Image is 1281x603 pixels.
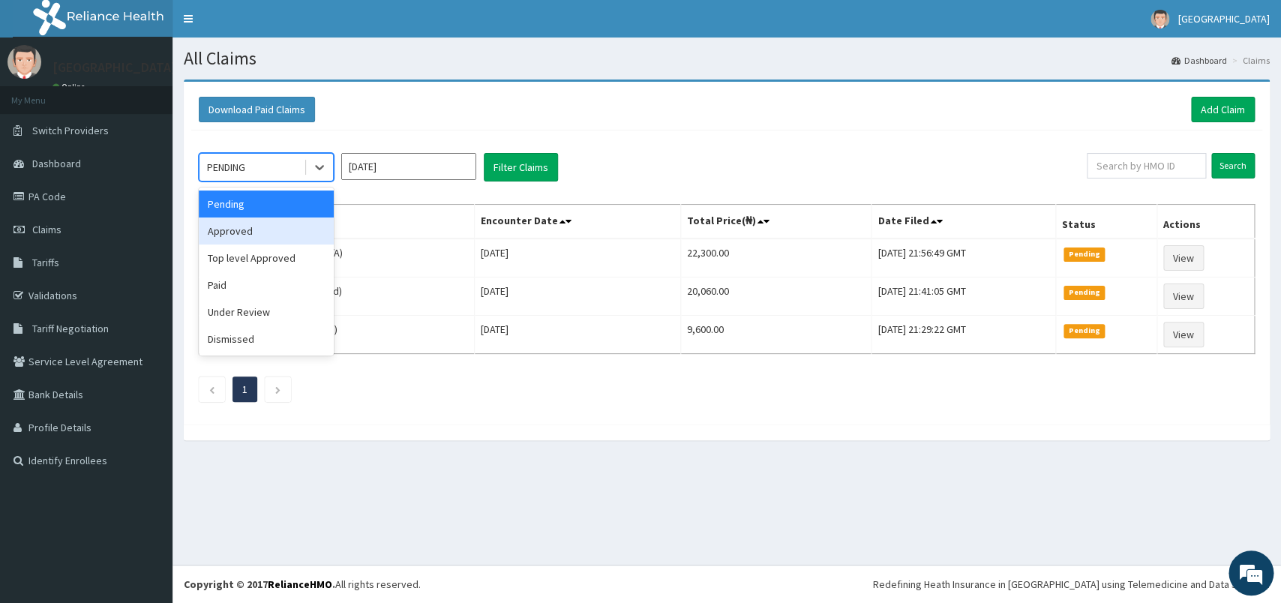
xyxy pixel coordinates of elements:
[680,238,871,277] td: 22,300.00
[1178,12,1270,25] span: [GEOGRAPHIC_DATA]
[1063,324,1105,337] span: Pending
[474,238,680,277] td: [DATE]
[199,316,475,354] td: Mercy Innocent (dts/10046/b)
[199,217,334,244] div: Approved
[32,322,109,335] span: Tariff Negotiation
[871,238,1056,277] td: [DATE] 21:56:49 GMT
[52,82,88,92] a: Online
[207,160,245,175] div: PENDING
[199,238,475,277] td: [PERSON_NAME] (GSY/10082/A)
[1150,10,1169,28] img: User Image
[199,97,315,122] button: Download Paid Claims
[199,277,475,316] td: [PERSON_NAME] (hss/10038/d)
[871,205,1056,239] th: Date Filed
[199,271,334,298] div: Paid
[184,577,335,591] strong: Copyright © 2017 .
[474,277,680,316] td: [DATE]
[208,382,215,396] a: Previous page
[1055,205,1156,239] th: Status
[199,205,475,239] th: Name
[268,577,332,591] a: RelianceHMO
[871,277,1056,316] td: [DATE] 21:41:05 GMT
[680,316,871,354] td: 9,600.00
[1228,54,1270,67] li: Claims
[1156,205,1254,239] th: Actions
[184,49,1270,68] h1: All Claims
[341,153,476,180] input: Select Month and Year
[484,153,558,181] button: Filter Claims
[52,61,176,74] p: [GEOGRAPHIC_DATA]
[199,190,334,217] div: Pending
[274,382,281,396] a: Next page
[242,382,247,396] a: Page 1 is your current page
[1171,54,1227,67] a: Dashboard
[32,124,109,137] span: Switch Providers
[1163,322,1204,347] a: View
[1163,245,1204,271] a: View
[680,205,871,239] th: Total Price(₦)
[1163,283,1204,309] a: View
[474,316,680,354] td: [DATE]
[873,577,1270,592] div: Redefining Heath Insurance in [GEOGRAPHIC_DATA] using Telemedicine and Data Science!
[32,256,59,269] span: Tariffs
[1191,97,1255,122] a: Add Claim
[32,223,61,236] span: Claims
[1087,153,1206,178] input: Search by HMO ID
[1063,286,1105,299] span: Pending
[474,205,680,239] th: Encounter Date
[199,244,334,271] div: Top level Approved
[1211,153,1255,178] input: Search
[172,565,1281,603] footer: All rights reserved.
[871,316,1056,354] td: [DATE] 21:29:22 GMT
[7,45,41,79] img: User Image
[199,325,334,352] div: Dismissed
[1063,247,1105,261] span: Pending
[32,157,81,170] span: Dashboard
[680,277,871,316] td: 20,060.00
[199,298,334,325] div: Under Review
